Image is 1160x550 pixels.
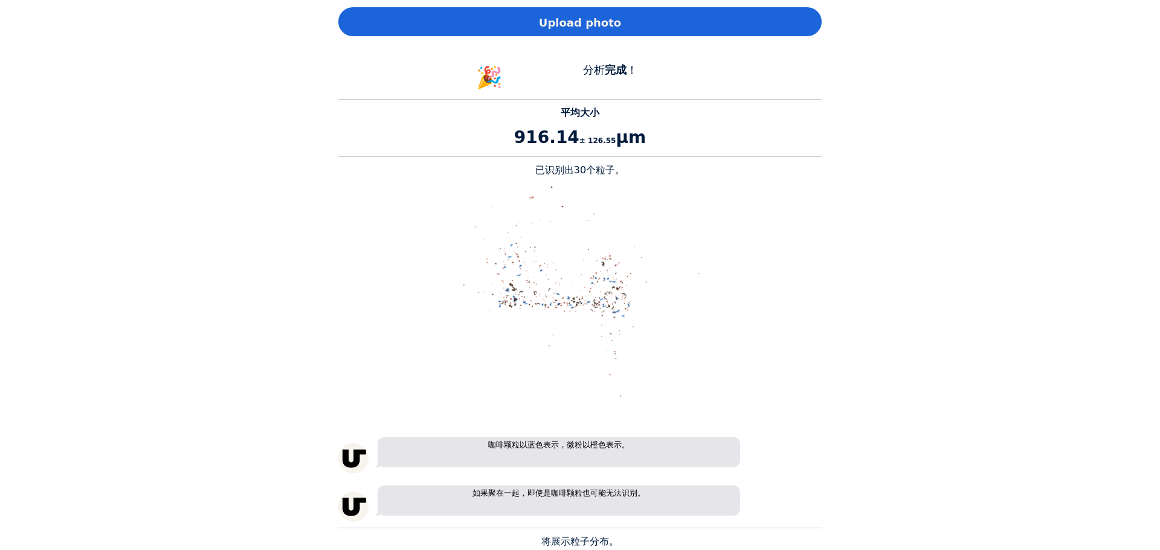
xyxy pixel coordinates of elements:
img: unspecialty-logo [338,491,369,522]
img: alt [459,184,701,425]
p: 将展示粒子分布。 [338,534,822,549]
p: 咖啡颗粒以蓝色表示，微粉以橙色表示。 [378,437,740,467]
span: ± 126.55 [579,136,616,145]
div: 分析 ！ [520,62,701,94]
img: unspecialty-logo [338,443,369,473]
span: Upload photo [539,14,621,31]
p: 已识别出30个粒子。 [338,163,822,177]
b: 完成 [605,63,627,76]
p: 916.14 μm [338,125,822,150]
span: 🎉 [476,65,503,89]
p: 平均大小 [338,106,822,120]
p: 如果聚在一起，即使是咖啡颗粒也可能无法识别。 [378,485,740,516]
